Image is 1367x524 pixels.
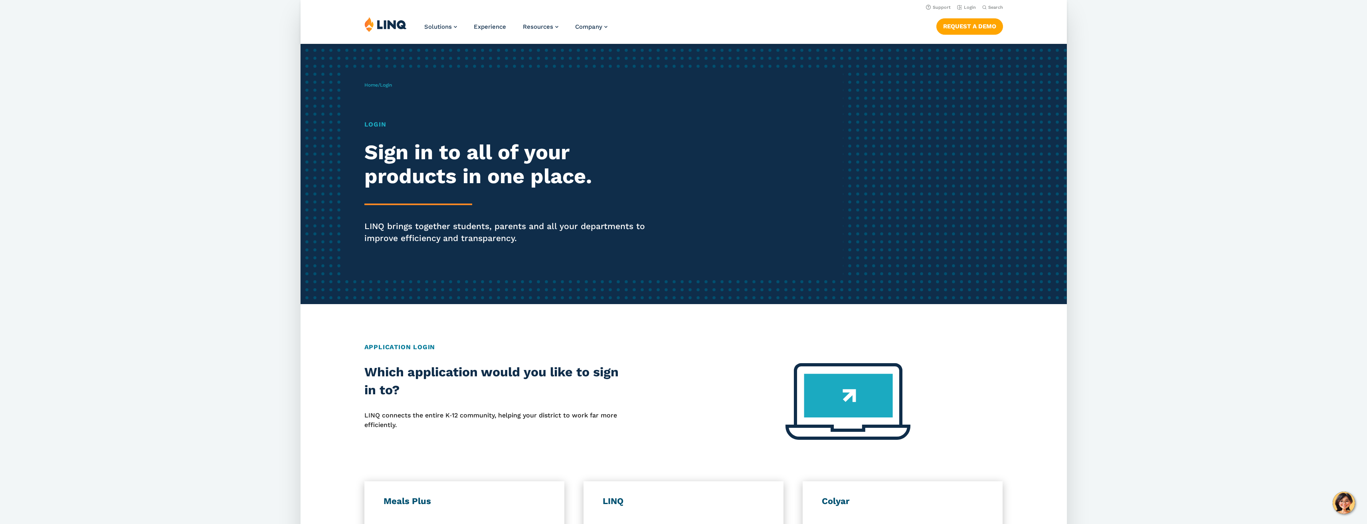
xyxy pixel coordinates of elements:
a: Request a Demo [936,18,1003,34]
span: Solutions [424,23,452,30]
a: Experience [474,23,506,30]
nav: Button Navigation [936,17,1003,34]
span: / [364,82,392,88]
a: Company [575,23,607,30]
p: LINQ connects the entire K‑12 community, helping your district to work far more efficiently. [364,411,619,430]
a: Login [957,5,975,10]
a: Support [926,5,950,10]
h2: Application Login [364,342,1003,352]
a: Home [364,82,378,88]
img: LINQ | K‑12 Software [364,17,407,32]
span: Resources [523,23,553,30]
h3: Colyar [822,496,983,507]
a: Solutions [424,23,457,30]
nav: Primary Navigation [424,17,607,43]
h2: Sign in to all of your products in one place. [364,140,660,188]
p: LINQ brings together students, parents and all your departments to improve efficiency and transpa... [364,220,660,244]
button: Hello, have a question? Let’s chat. [1333,492,1355,514]
span: Login [380,82,392,88]
span: Search [988,5,1003,10]
h2: Which application would you like to sign in to? [364,363,619,399]
h1: Login [364,120,660,129]
h3: Meals Plus [384,496,545,507]
button: Open Search Bar [982,4,1003,10]
h3: LINQ [603,496,764,507]
span: Company [575,23,602,30]
nav: Utility Navigation [301,2,1067,11]
a: Resources [523,23,558,30]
